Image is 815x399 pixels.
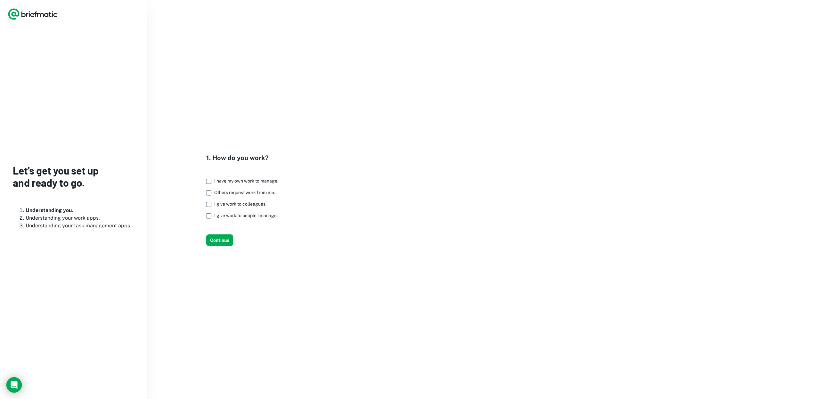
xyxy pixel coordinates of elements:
[26,222,134,230] li: Understanding your task management apps.
[214,201,266,207] span: I give work to colleagues.
[13,164,134,189] h3: Let's get you set up and ready to go.
[26,214,134,222] li: Understanding your work apps.
[26,207,73,213] b: Understanding you.
[8,8,58,20] a: Logo
[206,234,233,246] button: Continue
[206,153,283,163] h4: 1. How do you work?
[214,213,278,218] span: I give work to people I manage.
[214,178,278,183] span: I have my own work to manage.
[214,190,275,195] span: Others request work from me.
[6,377,22,393] div: Load Chat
